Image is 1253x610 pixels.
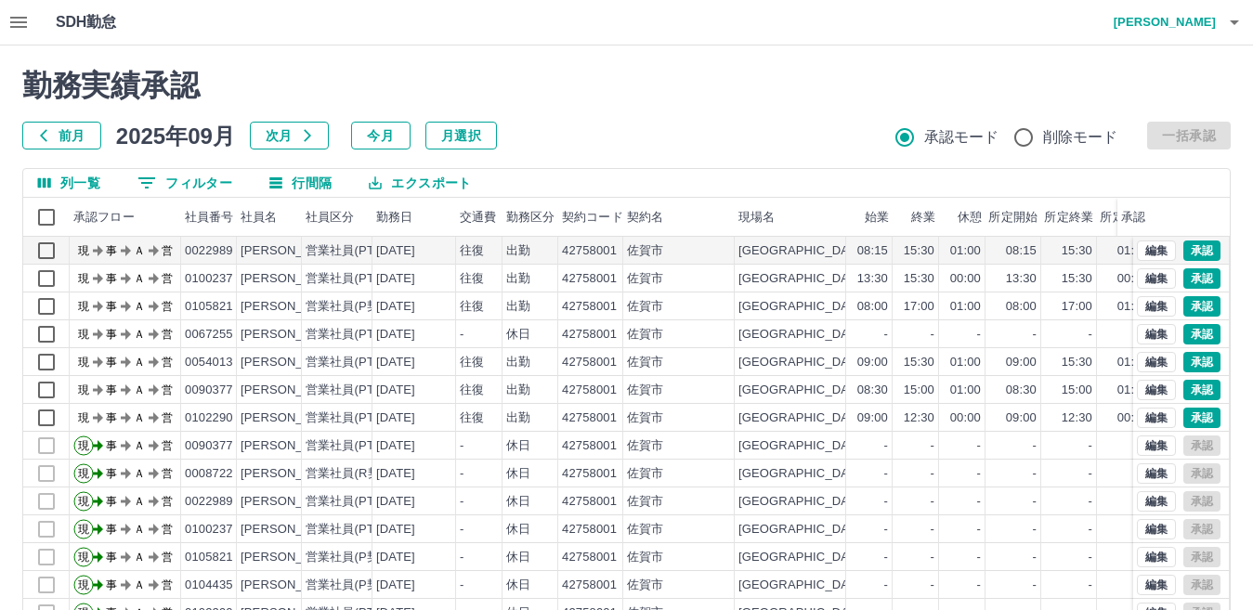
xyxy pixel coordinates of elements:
[931,326,934,344] div: -
[506,326,530,344] div: 休日
[1033,437,1037,455] div: -
[1062,382,1092,399] div: 15:00
[376,409,415,427] div: [DATE]
[241,549,342,566] div: [PERSON_NAME]
[857,298,888,316] div: 08:00
[623,198,735,237] div: 契約名
[1033,465,1037,483] div: -
[106,272,117,285] text: 事
[1137,519,1176,539] button: 編集
[1097,198,1153,237] div: 所定休憩
[738,198,775,237] div: 現場名
[977,326,981,344] div: -
[1137,435,1176,456] button: 編集
[73,198,135,237] div: 承認フロー
[857,382,888,399] div: 08:30
[738,298,1016,316] div: [GEOGRAPHIC_DATA]立[PERSON_NAME]小学校
[460,382,484,399] div: 往復
[1006,242,1037,260] div: 08:15
[931,465,934,483] div: -
[162,328,173,341] text: 営
[70,198,181,237] div: 承認フロー
[1006,298,1037,316] div: 08:00
[904,354,934,371] div: 15:30
[627,409,663,427] div: 佐賀市
[134,551,145,564] text: Ａ
[134,300,145,313] text: Ａ
[460,242,484,260] div: 往復
[1089,549,1092,566] div: -
[627,270,663,288] div: 佐賀市
[857,242,888,260] div: 08:15
[884,549,888,566] div: -
[106,439,117,452] text: 事
[460,437,463,455] div: -
[1121,198,1145,237] div: 承認
[1183,296,1220,317] button: 承認
[1089,465,1092,483] div: -
[302,198,372,237] div: 社員区分
[460,521,463,539] div: -
[857,409,888,427] div: 09:00
[134,244,145,257] text: Ａ
[1062,270,1092,288] div: 15:30
[460,577,463,594] div: -
[562,521,617,539] div: 42758001
[884,521,888,539] div: -
[1183,268,1220,289] button: 承認
[162,551,173,564] text: 営
[904,409,934,427] div: 12:30
[241,493,342,511] div: [PERSON_NAME]
[185,437,233,455] div: 0090377
[162,411,173,424] text: 営
[562,298,617,316] div: 42758001
[950,354,981,371] div: 01:00
[1117,354,1148,371] div: 01:00
[376,354,415,371] div: [DATE]
[241,242,342,260] div: [PERSON_NAME]
[78,356,89,369] text: 現
[931,577,934,594] div: -
[1033,326,1037,344] div: -
[558,198,623,237] div: 契約コード
[23,169,115,197] button: 列選択
[1117,198,1214,237] div: 承認
[376,521,415,539] div: [DATE]
[506,298,530,316] div: 出勤
[1183,380,1220,400] button: 承認
[1006,354,1037,371] div: 09:00
[123,169,247,197] button: フィルター表示
[931,493,934,511] div: -
[78,328,89,341] text: 現
[1137,240,1176,261] button: 編集
[738,270,1016,288] div: [GEOGRAPHIC_DATA]立[PERSON_NAME]小学校
[506,493,530,511] div: 休日
[627,549,663,566] div: 佐賀市
[241,326,342,344] div: [PERSON_NAME]
[376,326,415,344] div: [DATE]
[1137,380,1176,400] button: 編集
[460,298,484,316] div: 往復
[162,523,173,536] text: 営
[506,354,530,371] div: 出勤
[78,495,89,508] text: 現
[931,549,934,566] div: -
[1137,463,1176,484] button: 編集
[185,354,233,371] div: 0054013
[376,382,415,399] div: [DATE]
[241,354,342,371] div: [PERSON_NAME]
[506,437,530,455] div: 休日
[977,437,981,455] div: -
[1183,408,1220,428] button: 承認
[241,521,342,539] div: [PERSON_NAME]
[1041,198,1097,237] div: 所定終業
[1137,408,1176,428] button: 編集
[1183,352,1220,372] button: 承認
[1006,382,1037,399] div: 08:30
[354,169,486,197] button: エクスポート
[884,493,888,511] div: -
[78,467,89,480] text: 現
[162,383,173,396] text: 営
[562,354,617,371] div: 42758001
[376,549,415,566] div: [DATE]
